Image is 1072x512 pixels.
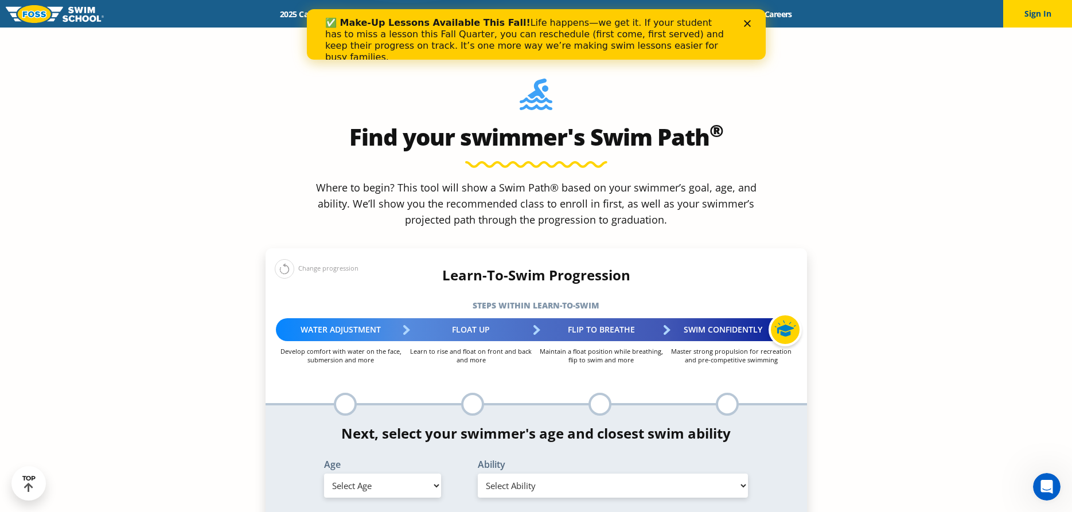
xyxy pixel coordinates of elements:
[406,318,536,341] div: Float Up
[710,119,723,142] sup: ®
[266,267,807,283] h4: Learn-To-Swim Progression
[478,460,749,469] label: Ability
[390,9,490,19] a: Swim Path® Program
[536,318,666,341] div: Flip to Breathe
[437,10,449,17] div: Close
[307,9,766,60] iframe: Intercom live chat banner
[597,9,719,19] a: Swim Like [PERSON_NAME]
[520,79,552,118] img: Foss-Location-Swimming-Pool-Person.svg
[666,347,797,364] p: Master strong propulsion for recreation and pre-competitive swimming
[18,8,422,54] div: Life happens—we get it. If your student has to miss a lesson this Fall Quarter, you can reschedul...
[311,179,761,228] p: Where to begin? This tool will show a Swim Path® based on your swimmer’s goal, age, and ability. ...
[276,318,406,341] div: Water Adjustment
[536,347,666,364] p: Maintain a float position while breathing, flip to swim and more
[266,298,807,314] h5: Steps within Learn-to-Swim
[342,9,390,19] a: Schools
[270,9,342,19] a: 2025 Calendar
[22,475,36,493] div: TOP
[718,9,754,19] a: Blog
[18,8,224,19] b: ✅ Make-Up Lessons Available This Fall!
[324,460,441,469] label: Age
[666,318,797,341] div: Swim Confidently
[6,5,104,23] img: FOSS Swim School Logo
[754,9,802,19] a: Careers
[276,347,406,364] p: Develop comfort with water on the face, submersion and more
[275,259,358,279] div: Change progression
[266,123,807,151] h2: Find your swimmer's Swim Path
[490,9,597,19] a: About [PERSON_NAME]
[1033,473,1061,501] iframe: Intercom live chat
[406,347,536,364] p: Learn to rise and float on front and back and more
[266,425,807,441] h4: Next, select your swimmer's age and closest swim ability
